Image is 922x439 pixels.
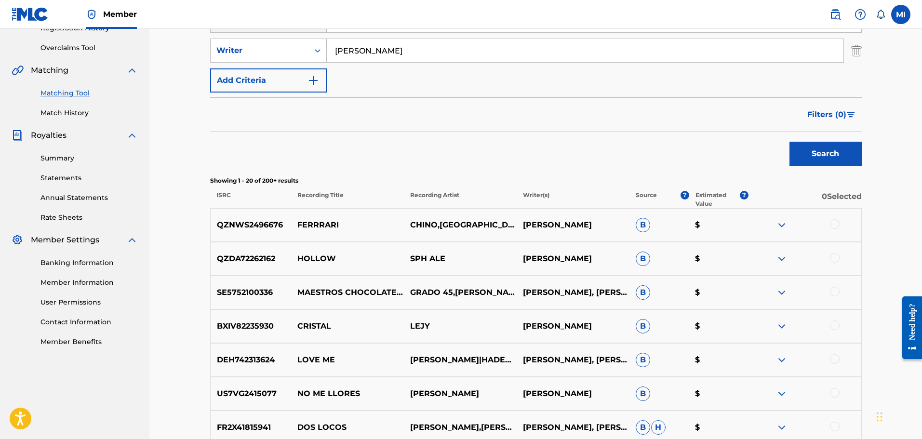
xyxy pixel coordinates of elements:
[291,320,404,332] p: CRISTAL
[636,191,657,208] p: Source
[40,317,138,327] a: Contact Information
[216,45,303,56] div: Writer
[40,213,138,223] a: Rate Sheets
[211,354,292,366] p: DEH742313624
[689,287,748,298] p: $
[636,319,650,333] span: B
[291,219,404,231] p: FERRRARI
[891,5,910,24] div: User Menu
[211,253,292,265] p: QZDA72262162
[681,191,689,200] span: ?
[126,234,138,246] img: expand
[291,191,403,208] p: Recording Title
[40,297,138,307] a: User Permissions
[740,191,748,200] span: ?
[636,353,650,367] span: B
[895,289,922,366] iframe: Resource Center
[126,65,138,76] img: expand
[689,354,748,366] p: $
[40,108,138,118] a: Match History
[40,88,138,98] a: Matching Tool
[211,320,292,332] p: BXIV82235930
[689,388,748,399] p: $
[829,9,841,20] img: search
[404,320,517,332] p: LEJY
[210,176,862,185] p: Showing 1 - 20 of 200+ results
[517,422,629,433] p: [PERSON_NAME], [PERSON_NAME]
[636,218,650,232] span: B
[802,103,862,127] button: Filters (0)
[103,9,137,20] span: Member
[695,191,740,208] p: Estimated Value
[855,9,866,20] img: help
[517,219,629,231] p: [PERSON_NAME]
[210,191,291,208] p: ISRC
[404,219,517,231] p: CHINO,[GEOGRAPHIC_DATA]
[776,219,788,231] img: expand
[126,130,138,141] img: expand
[826,5,845,24] a: Public Search
[789,142,862,166] button: Search
[211,219,292,231] p: QZNWS2496676
[12,234,23,246] img: Member Settings
[636,386,650,401] span: B
[40,193,138,203] a: Annual Statements
[291,354,404,366] p: LOVE ME
[31,234,99,246] span: Member Settings
[40,258,138,268] a: Banking Information
[404,287,517,298] p: GRADO 45,[PERSON_NAME] AND [PERSON_NAME] FEATURING [PERSON_NAME]
[689,422,748,433] p: $
[40,153,138,163] a: Summary
[291,388,404,399] p: NO ME LLORES
[12,65,24,76] img: Matching
[776,287,788,298] img: expand
[776,422,788,433] img: expand
[12,7,49,21] img: MLC Logo
[636,285,650,300] span: B
[291,422,404,433] p: DOS LOCOS
[40,278,138,288] a: Member Information
[40,337,138,347] a: Member Benefits
[636,420,650,435] span: B
[776,253,788,265] img: expand
[651,420,666,435] span: H
[291,253,404,265] p: HOLLOW
[517,253,629,265] p: [PERSON_NAME]
[776,320,788,332] img: expand
[636,252,650,266] span: B
[40,173,138,183] a: Statements
[40,43,138,53] a: Overclaims Tool
[31,65,68,76] span: Matching
[291,287,404,298] p: MAESTROS CHOCOLATEROS
[211,422,292,433] p: FR2X41815941
[211,388,292,399] p: US7VG2415077
[517,287,629,298] p: [PERSON_NAME], [PERSON_NAME], [PERSON_NAME]
[776,354,788,366] img: expand
[876,10,885,19] div: Notifications
[404,191,517,208] p: Recording Artist
[689,253,748,265] p: $
[807,109,846,120] span: Filters ( 0 )
[404,253,517,265] p: SPH ALE
[851,5,870,24] div: Help
[877,402,882,431] div: Arrastrar
[307,75,319,86] img: 9d2ae6d4665cec9f34b9.svg
[517,354,629,366] p: [PERSON_NAME], [PERSON_NAME]
[874,393,922,439] iframe: Chat Widget
[874,393,922,439] div: Widget de chat
[404,354,517,366] p: [PERSON_NAME]|HADEX (ES)
[211,287,292,298] p: SE5752100336
[404,422,517,433] p: [PERSON_NAME],[PERSON_NAME]
[210,68,327,93] button: Add Criteria
[776,388,788,399] img: expand
[12,130,23,141] img: Royalties
[31,130,67,141] span: Royalties
[517,320,629,332] p: [PERSON_NAME]
[517,191,629,208] p: Writer(s)
[851,39,862,63] img: Delete Criterion
[847,112,855,118] img: filter
[689,219,748,231] p: $
[689,320,748,332] p: $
